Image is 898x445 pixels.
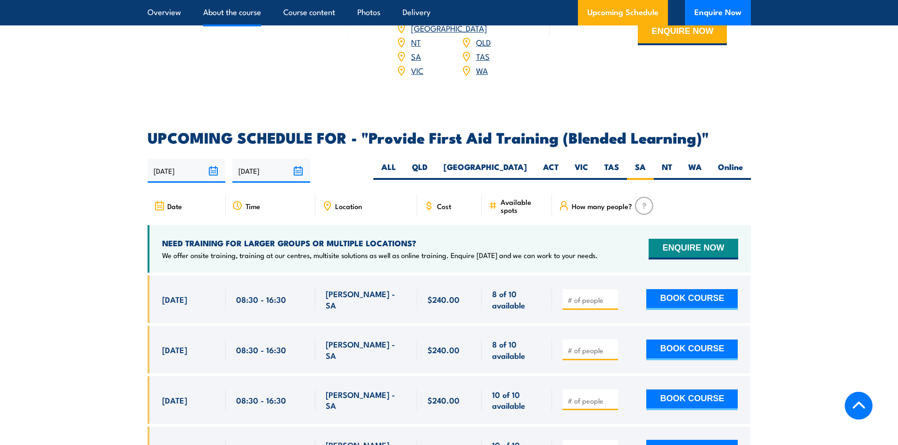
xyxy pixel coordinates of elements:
[326,389,407,411] span: [PERSON_NAME] - SA
[411,36,421,48] a: NT
[162,294,187,305] span: [DATE]
[476,65,488,76] a: WA
[411,22,487,33] a: [GEOGRAPHIC_DATA]
[162,344,187,355] span: [DATE]
[167,202,182,210] span: Date
[568,295,615,305] input: # of people
[492,389,542,411] span: 10 of 10 available
[326,339,407,361] span: [PERSON_NAME] - SA
[568,346,615,355] input: # of people
[654,162,680,180] label: NT
[492,339,542,361] span: 8 of 10 available
[428,344,460,355] span: $240.00
[627,162,654,180] label: SA
[572,202,632,210] span: How many people?
[428,395,460,405] span: $240.00
[638,20,727,45] button: ENQUIRE NOW
[236,344,286,355] span: 08:30 - 16:30
[411,65,423,76] a: VIC
[710,162,751,180] label: Online
[246,202,260,210] span: Time
[373,162,404,180] label: ALL
[476,50,490,62] a: TAS
[492,288,542,310] span: 8 of 10 available
[568,396,615,405] input: # of people
[476,36,491,48] a: QLD
[535,162,567,180] label: ACT
[437,202,451,210] span: Cost
[162,238,598,248] h4: NEED TRAINING FOR LARGER GROUPS OR MULTIPLE LOCATIONS?
[596,162,627,180] label: TAS
[649,239,738,259] button: ENQUIRE NOW
[162,395,187,405] span: [DATE]
[162,251,598,260] p: We offer onsite training, training at our centres, multisite solutions as well as online training...
[404,162,436,180] label: QLD
[148,159,225,183] input: From date
[567,162,596,180] label: VIC
[411,50,421,62] a: SA
[326,288,407,310] span: [PERSON_NAME] - SA
[501,198,545,214] span: Available spots
[646,389,738,410] button: BOOK COURSE
[428,294,460,305] span: $240.00
[335,202,362,210] span: Location
[646,289,738,310] button: BOOK COURSE
[680,162,710,180] label: WA
[236,395,286,405] span: 08:30 - 16:30
[236,294,286,305] span: 08:30 - 16:30
[646,340,738,360] button: BOOK COURSE
[148,130,751,144] h2: UPCOMING SCHEDULE FOR - "Provide First Aid Training (Blended Learning)"
[436,162,535,180] label: [GEOGRAPHIC_DATA]
[232,159,310,183] input: To date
